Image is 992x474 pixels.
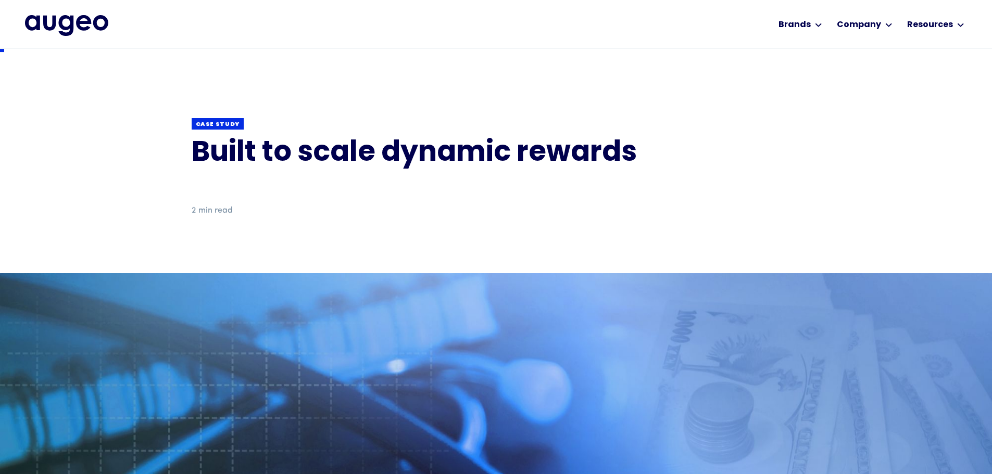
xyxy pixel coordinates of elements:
div: Case study [196,121,240,129]
div: Company [837,19,881,31]
div: Resources [907,19,953,31]
h1: Built to scale dynamic rewards [192,138,801,169]
div: 2 [192,204,196,217]
a: home [25,15,108,36]
div: Brands [778,19,811,31]
img: Augeo's full logo in midnight blue. [25,15,108,36]
div: min read [198,204,233,217]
